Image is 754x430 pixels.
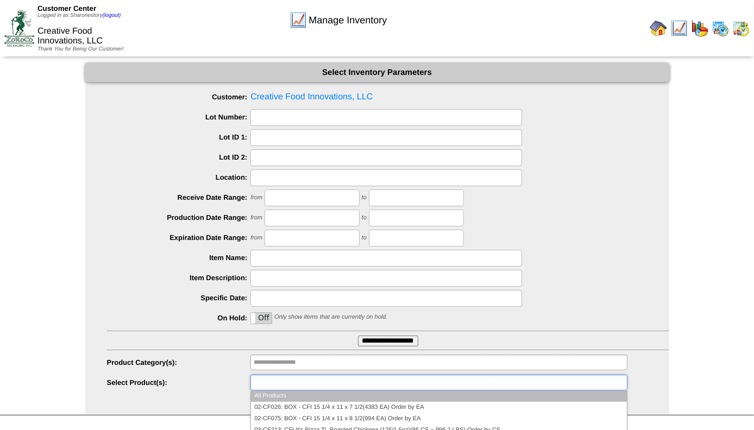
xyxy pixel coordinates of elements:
[732,20,750,37] img: calendarinout.gif
[691,20,708,37] img: graph.gif
[37,27,103,46] span: Creative Food Innovations, LLC
[362,235,367,242] span: to
[107,213,251,222] label: Production Date Range:
[37,12,121,18] span: Logged in as Sharonestory
[290,11,307,29] img: line_graph.gif
[251,413,626,425] li: 02-CF075: BOX - CFI 15 1/4 x 11 x 8 1/2(994 EA) Order by EA
[107,93,251,101] label: Customer:
[107,133,251,141] label: Lot ID 1:
[670,20,688,37] img: line_graph.gif
[107,89,669,105] span: Creative Food Innovations, LLC
[362,215,367,222] span: to
[712,20,729,37] img: calendarprod.gif
[650,20,667,37] img: home.gif
[362,195,367,201] span: to
[250,215,262,222] span: from
[37,46,124,52] span: Thank You for Being Our Customer!
[107,173,251,181] label: Location:
[251,313,272,324] label: Off
[103,12,121,18] a: (logout)
[309,15,387,26] span: Manage Inventory
[107,274,251,282] label: Item Description:
[274,314,387,321] span: Only show items that are currently on hold.
[107,153,251,161] label: Lot ID 2:
[251,390,626,402] li: All Products
[107,294,251,302] label: Specific Date:
[107,193,251,201] label: Receive Date Range:
[250,235,262,242] span: from
[107,113,251,121] label: Lot Number:
[4,10,34,46] img: ZoRoCo_Logo(Green%26Foil)%20jpg.webp
[107,358,251,366] label: Product Category(s):
[107,314,251,322] label: On Hold:
[250,312,272,324] div: OnOff
[107,233,251,242] label: Expiration Date Range:
[250,195,262,201] span: from
[37,4,96,12] span: Customer Center
[85,63,669,82] div: Select Inventory Parameters
[251,402,626,413] li: 02-CF026: BOX - CFI 15 1/4 x 11 x 7 1/2(4383 EA) Order by EA
[107,254,251,262] label: Item Name:
[107,378,251,387] label: Select Product(s):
